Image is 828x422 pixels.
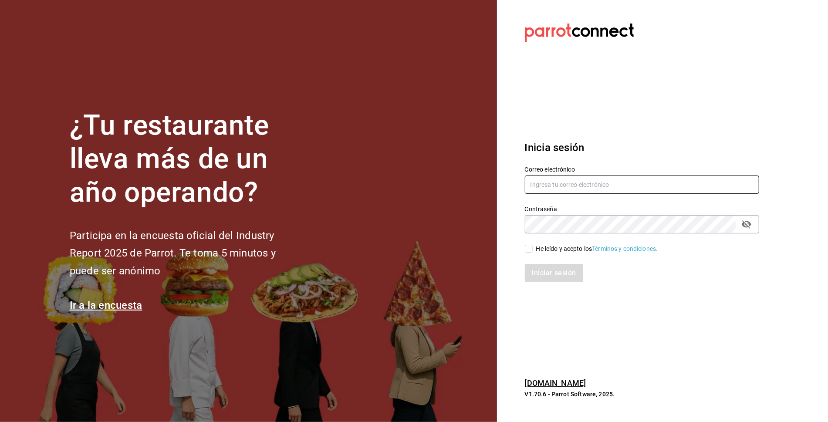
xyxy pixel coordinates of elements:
[525,176,759,194] input: Ingresa tu correo electrónico
[70,109,305,209] h1: ¿Tu restaurante lleva más de un año operando?
[525,140,759,155] h3: Inicia sesión
[525,390,759,398] p: V1.70.6 - Parrot Software, 2025.
[739,217,754,232] button: passwordField
[525,206,759,213] label: Contraseña
[70,227,305,280] h2: Participa en la encuesta oficial del Industry Report 2025 de Parrot. Te toma 5 minutos y puede se...
[525,167,759,173] label: Correo electrónico
[536,244,658,253] div: He leído y acepto los
[70,299,142,311] a: Ir a la encuesta
[525,378,586,388] a: [DOMAIN_NAME]
[592,245,658,252] a: Términos y condiciones.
